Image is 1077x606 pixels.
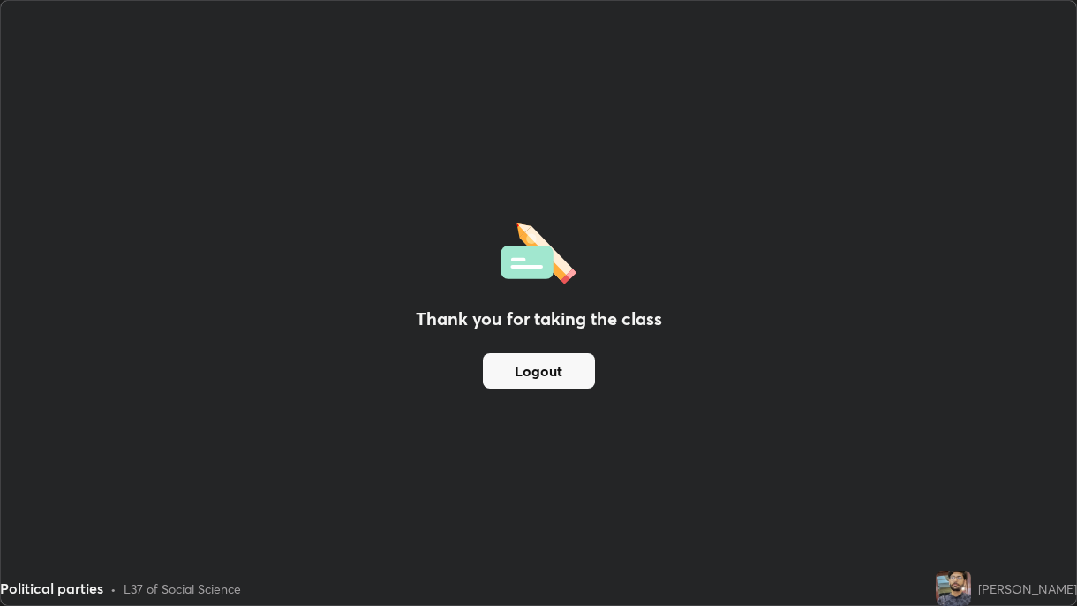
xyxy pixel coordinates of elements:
[978,579,1077,598] div: [PERSON_NAME]
[501,217,576,284] img: offlineFeedback.1438e8b3.svg
[936,571,971,606] img: 5ef75ea5679a4b71ba87e36e7d6e78e8.jpg
[416,306,662,332] h2: Thank you for taking the class
[110,579,117,598] div: •
[124,579,241,598] div: L37 of Social Science
[483,353,595,389] button: Logout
